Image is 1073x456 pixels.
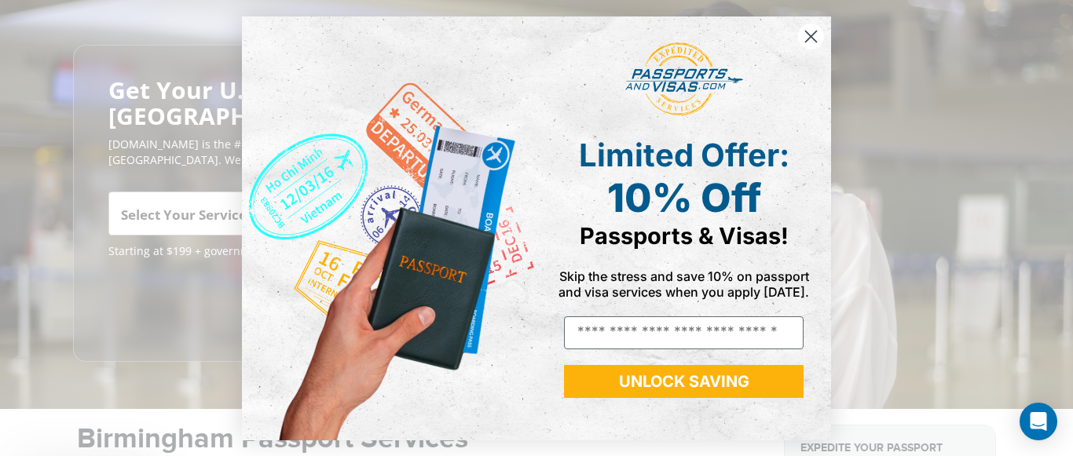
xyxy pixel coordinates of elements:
div: Open Intercom Messenger [1020,403,1057,440]
span: Skip the stress and save 10% on passport and visa services when you apply [DATE]. [558,268,809,300]
span: 10% Off [607,174,761,221]
span: Limited Offer: [579,136,789,174]
img: passports and visas [625,42,743,116]
button: Close dialog [797,23,825,50]
img: de9cda0d-0715-46ca-9a25-073762a91ba7.png [242,16,536,440]
span: Passports & Visas! [580,222,789,250]
button: UNLOCK SAVING [564,365,804,398]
